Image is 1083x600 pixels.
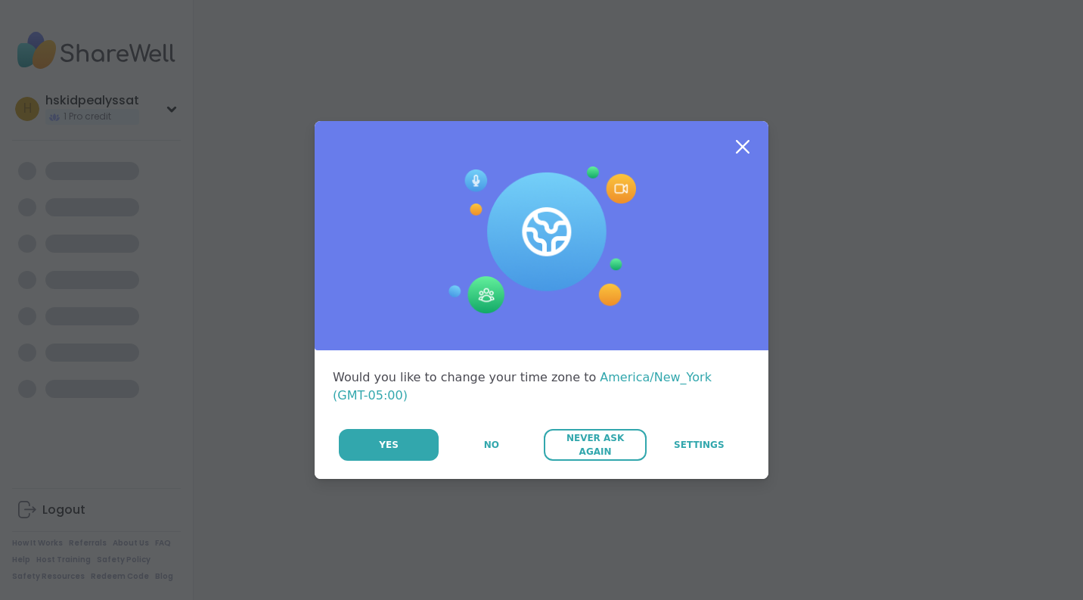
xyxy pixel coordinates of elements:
[544,429,646,461] button: Never Ask Again
[447,166,636,315] img: Session Experience
[379,438,399,452] span: Yes
[333,370,712,403] span: America/New_York (GMT-05:00)
[648,429,750,461] a: Settings
[484,438,499,452] span: No
[551,431,638,459] span: Never Ask Again
[339,429,439,461] button: Yes
[333,368,750,405] div: Would you like to change your time zone to
[674,438,725,452] span: Settings
[440,429,542,461] button: No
